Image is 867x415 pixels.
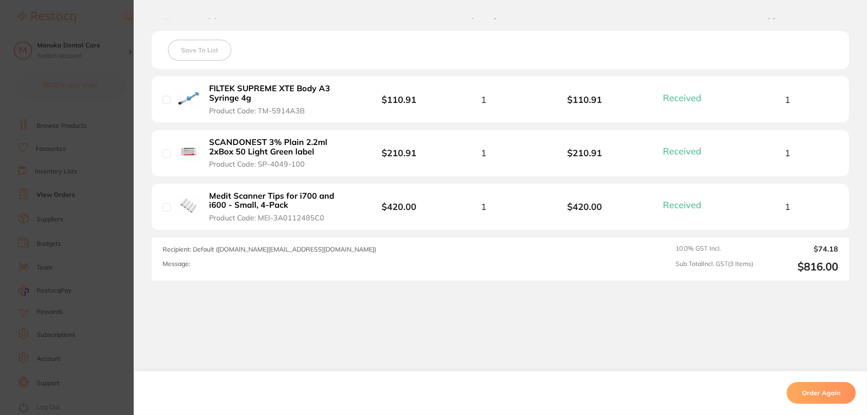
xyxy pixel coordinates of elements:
span: Product Code: MEI-3A0112485C0 [209,214,324,222]
span: Received [663,145,701,157]
b: FILTEK SUPREME XTE Body A3 Syringe 4g [209,84,349,103]
span: 1 [785,148,790,158]
output: $74.18 [760,245,838,253]
span: Received [663,199,701,210]
span: Recipient: Default ( [DOMAIN_NAME][EMAIL_ADDRESS][DOMAIN_NAME] ) [163,245,376,253]
button: Order Again [787,382,856,404]
img: FILTEK SUPREME XTE Body A3 Syringe 4g [177,88,200,110]
button: Received [660,199,712,210]
span: 1 [481,201,486,212]
b: $110.91 [534,94,635,105]
span: 1 [481,148,486,158]
span: Product Code: SP-4049-100 [209,160,305,168]
b: $110.91 [382,94,416,105]
button: Received [660,92,712,103]
button: Save To List [168,40,231,61]
b: $210.91 [534,148,635,158]
span: 1 [785,94,790,105]
span: Sub Total Incl. GST ( 3 Items) [676,260,753,273]
span: Product Code: TM-5914A3B [209,107,305,115]
output: $816.00 [760,260,838,273]
button: FILTEK SUPREME XTE Body A3 Syringe 4g Product Code: TM-5914A3B [206,84,352,115]
b: SCANDONEST 3% Plain 2.2ml 2xBox 50 Light Green label [209,138,349,156]
span: Received [663,92,701,103]
img: SCANDONEST 3% Plain 2.2ml 2xBox 50 Light Green label [177,141,200,163]
span: 1 [481,94,486,105]
button: Received [660,145,712,157]
label: Message: [163,260,190,268]
img: Medit Scanner Tips for i700 and i600 - Small, 4-Pack [177,195,200,217]
b: $420.00 [382,201,416,212]
button: Medit Scanner Tips for i700 and i600 - Small, 4-Pack Product Code: MEI-3A0112485C0 [206,191,352,223]
b: Medit Scanner Tips for i700 and i600 - Small, 4-Pack [209,191,349,210]
button: SCANDONEST 3% Plain 2.2ml 2xBox 50 Light Green label Product Code: SP-4049-100 [206,137,352,169]
b: $210.91 [382,147,416,159]
b: $420.00 [534,201,635,212]
span: 10.0 % GST Incl. [676,245,753,253]
span: 1 [785,201,790,212]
